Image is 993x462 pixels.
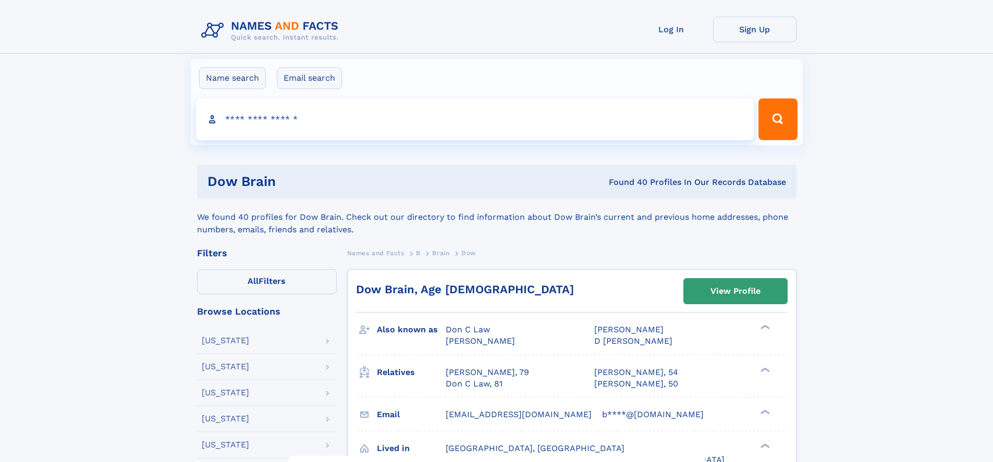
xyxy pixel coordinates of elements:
[207,175,443,188] h1: Dow Brain
[710,279,761,303] div: View Profile
[461,249,476,257] span: Dow
[446,409,592,419] span: [EMAIL_ADDRESS][DOMAIN_NAME]
[442,177,786,188] div: Found 40 Profiles In Our Records Database
[202,336,249,345] div: [US_STATE]
[202,441,249,449] div: [US_STATE]
[277,67,342,89] label: Email search
[594,367,678,378] a: [PERSON_NAME], 54
[713,17,796,42] a: Sign Up
[377,321,446,339] h3: Also known as
[758,366,770,373] div: ❯
[202,389,249,397] div: [US_STATE]
[594,336,672,346] span: D [PERSON_NAME]
[446,378,502,390] a: Don C Law, 81
[416,249,421,257] span: B
[446,324,490,334] span: Don C Law
[197,248,337,258] div: Filters
[356,283,574,296] a: Dow Brain, Age [DEMOGRAPHIC_DATA]
[758,324,770,331] div: ❯
[199,67,266,89] label: Name search
[197,198,796,236] div: We found 40 profiles for Dow Brain. Check out our directory to find information about Dow Brain’s...
[594,324,664,334] span: [PERSON_NAME]
[432,246,449,259] a: Brain
[446,367,529,378] a: [PERSON_NAME], 79
[197,269,337,294] label: Filters
[758,98,797,140] button: Search Button
[347,246,404,259] a: Names and Facts
[377,406,446,423] h3: Email
[197,307,337,316] div: Browse Locations
[446,336,515,346] span: [PERSON_NAME]
[248,276,259,286] span: All
[446,443,624,453] span: [GEOGRAPHIC_DATA], [GEOGRAPHIC_DATA]
[197,17,347,45] img: Logo Names and Facts
[758,442,770,449] div: ❯
[196,98,754,140] input: search input
[377,364,446,381] h3: Relatives
[202,363,249,371] div: [US_STATE]
[758,408,770,415] div: ❯
[684,279,787,304] a: View Profile
[202,415,249,423] div: [US_STATE]
[377,440,446,457] h3: Lived in
[594,378,678,390] a: [PERSON_NAME], 50
[630,17,713,42] a: Log In
[432,249,449,257] span: Brain
[416,246,421,259] a: B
